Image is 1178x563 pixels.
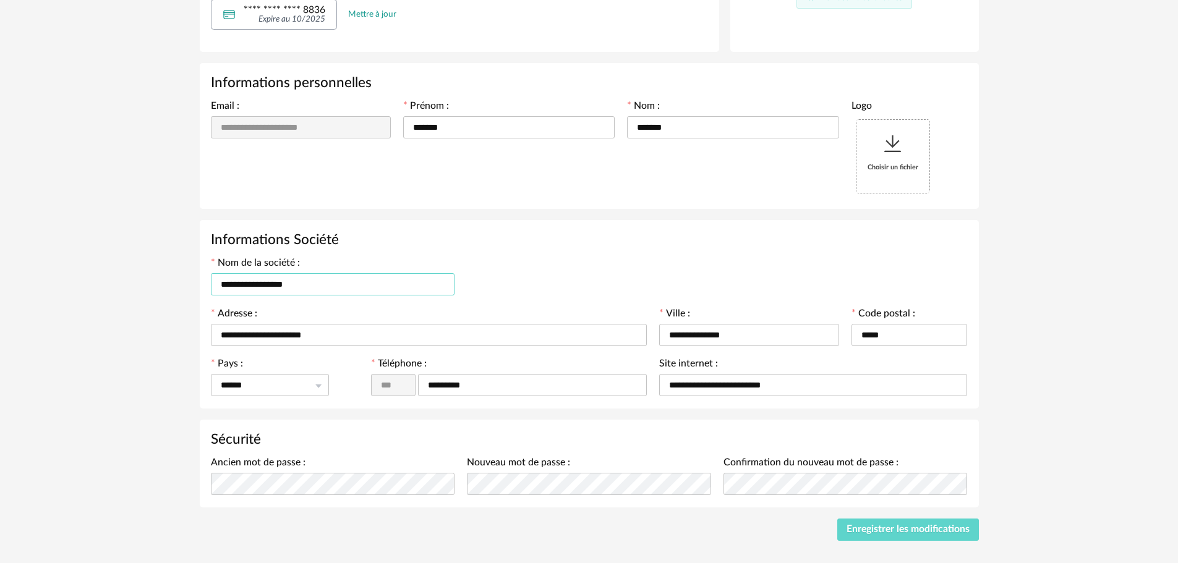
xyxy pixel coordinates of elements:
[837,519,979,541] button: Enregistrer les modifications
[211,431,968,449] h3: Sécurité
[371,359,427,371] label: Téléphone :
[723,458,898,470] label: Confirmation du nouveau mot de passe :
[856,120,929,193] div: Choisir un fichier
[211,231,968,249] h3: Informations Société
[467,458,570,470] label: Nouveau mot de passe :
[403,101,449,114] label: Prénom :
[851,309,915,321] label: Code postal :
[627,101,660,114] label: Nom :
[211,74,968,92] h3: Informations personnelles
[211,359,243,371] label: Pays :
[211,458,305,470] label: Ancien mot de passe :
[211,309,257,321] label: Adresse :
[348,9,396,20] a: Mettre à jour
[659,309,690,321] label: Ville :
[847,524,970,534] span: Enregistrer les modifications
[211,258,300,271] label: Nom de la société :
[851,101,872,114] label: Logo
[659,359,718,371] label: Site internet :
[211,101,239,114] label: Email :
[244,15,325,24] div: Expire au 10/2025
